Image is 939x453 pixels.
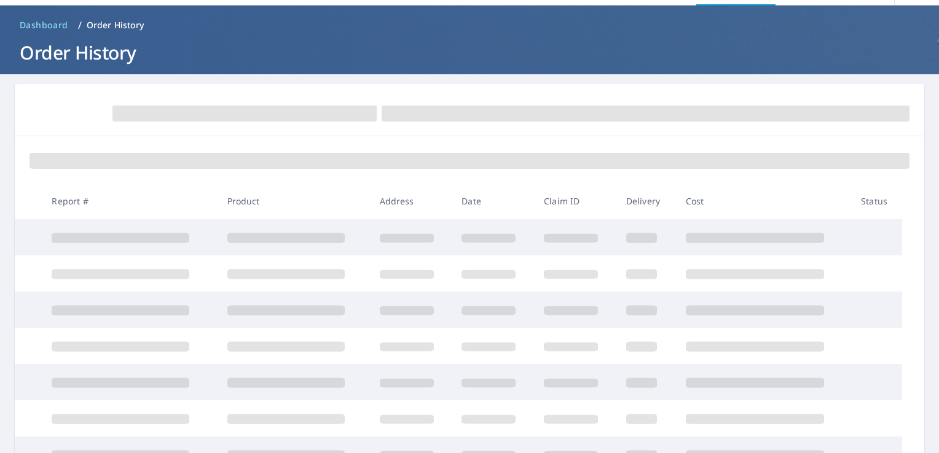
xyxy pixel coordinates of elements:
th: Claim ID [534,183,616,219]
span: Dashboard [20,19,68,31]
a: Dashboard [15,15,73,35]
nav: breadcrumb [15,15,924,35]
th: Address [370,183,452,219]
th: Date [452,183,534,219]
h1: Order History [15,40,924,65]
th: Product [218,183,370,219]
th: Status [851,183,902,219]
th: Report # [42,183,217,219]
li: / [78,18,82,33]
th: Cost [676,183,851,219]
th: Delivery [616,183,676,219]
p: Order History [87,19,144,31]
